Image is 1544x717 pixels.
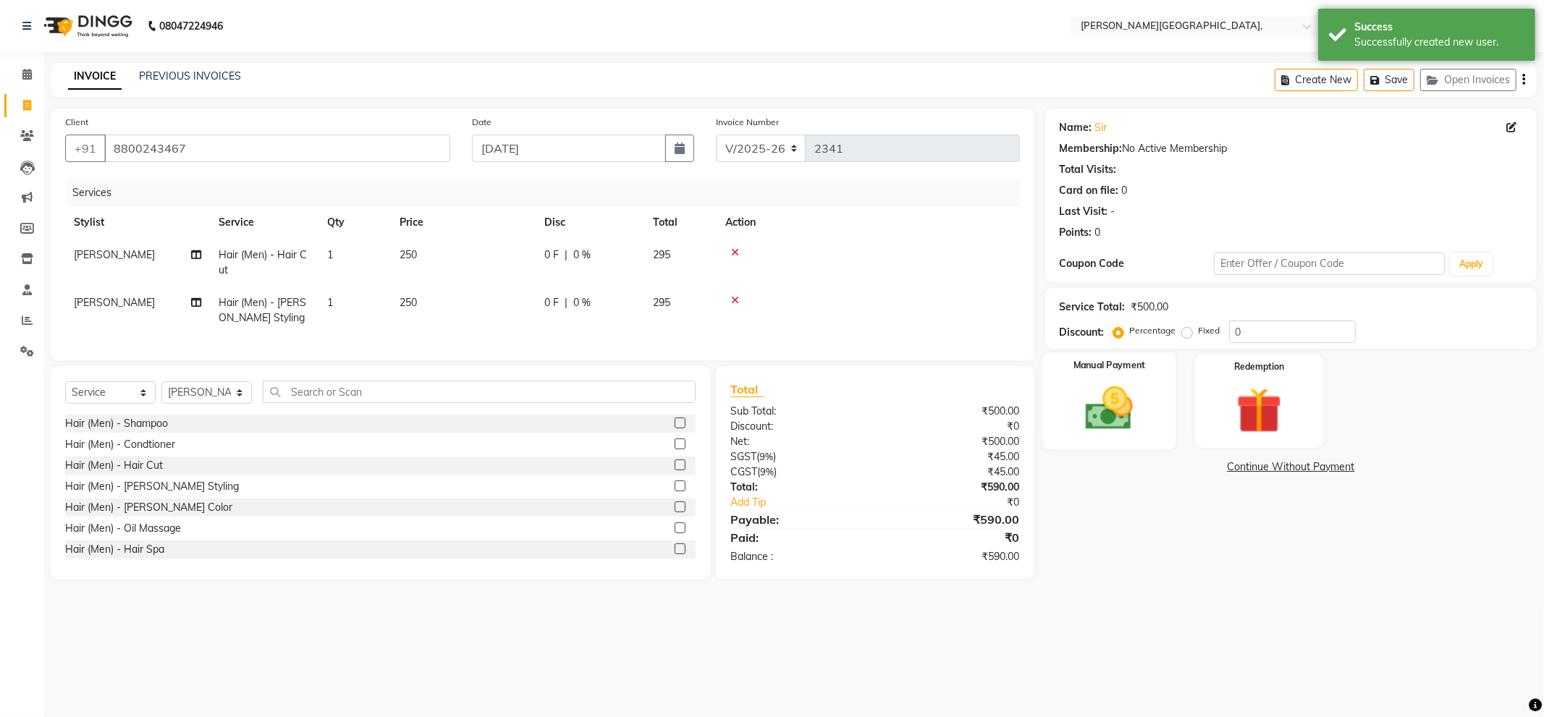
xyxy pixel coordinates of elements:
div: No Active Membership [1060,141,1522,156]
span: 0 F [544,247,559,263]
a: Sir [1095,120,1108,135]
button: Save [1364,69,1414,91]
div: Discount: [720,419,875,434]
button: Open Invoices [1420,69,1516,91]
div: Points: [1060,225,1092,240]
label: Client [65,116,88,129]
span: | [565,295,568,310]
a: Add Tip [720,495,901,510]
div: ( ) [720,449,875,464]
a: PREVIOUS INVOICES [139,69,241,82]
span: 250 [400,296,417,309]
div: ₹0 [875,419,1031,434]
th: Action [717,206,1020,239]
span: Hair (Men) - [PERSON_NAME] Styling [219,296,306,324]
button: Create New [1275,69,1358,91]
div: Hair (Men) - Hair Spa [65,542,164,557]
input: Search by Name/Mobile/Email/Code [104,135,450,162]
div: 0 [1122,183,1128,198]
div: Balance : [720,549,875,564]
div: Net: [720,434,875,449]
button: Apply [1451,253,1492,275]
div: ₹500.00 [875,404,1031,419]
span: 295 [653,296,670,309]
span: | [565,247,568,263]
th: Disc [536,206,644,239]
div: Hair (Men) - Oil Massage [65,521,181,536]
button: +91 [65,135,106,162]
div: ₹500.00 [1131,300,1169,315]
span: 0 % [573,295,591,310]
div: ₹45.00 [875,464,1031,480]
div: Last Visit: [1060,204,1108,219]
img: logo [37,6,136,46]
div: Hair (Men) - [PERSON_NAME] Styling [65,479,239,494]
div: Payable: [720,511,875,528]
span: 295 [653,248,670,261]
div: Hair (Men) - Hair Cut [65,458,163,473]
input: Search or Scan [263,381,696,403]
th: Price [391,206,536,239]
span: 0 % [573,247,591,263]
span: 9% [759,451,773,462]
div: ₹0 [875,529,1031,546]
div: Hair (Men) - Shampoo [65,416,168,431]
div: Total: [720,480,875,495]
span: [PERSON_NAME] [74,248,155,261]
span: Total [730,382,764,397]
div: ₹590.00 [875,549,1031,564]
div: Total Visits: [1060,162,1117,177]
span: 250 [400,248,417,261]
th: Service [210,206,318,239]
span: 9% [760,466,774,478]
label: Date [472,116,492,129]
div: Discount: [1060,325,1105,340]
img: _cash.svg [1071,381,1148,436]
div: Coupon Code [1060,256,1214,271]
div: 0 [1095,225,1101,240]
th: Stylist [65,206,210,239]
div: Services [67,179,1031,206]
div: Service Total: [1060,300,1126,315]
div: Membership: [1060,141,1123,156]
th: Qty [318,206,391,239]
span: [PERSON_NAME] [74,296,155,309]
a: Continue Without Payment [1048,459,1534,475]
div: ( ) [720,464,875,480]
div: ₹45.00 [875,449,1031,464]
span: 1 [327,248,333,261]
img: _gift.svg [1222,382,1296,439]
div: Paid: [720,529,875,546]
span: CGST [730,465,757,478]
div: - [1111,204,1115,219]
div: Success [1354,20,1524,35]
span: Hair (Men) - Hair Cut [219,248,307,276]
span: 1 [327,296,333,309]
label: Fixed [1199,324,1220,337]
th: Total [644,206,717,239]
label: Percentage [1130,324,1176,337]
div: ₹590.00 [875,480,1031,495]
div: ₹590.00 [875,511,1031,528]
div: Successfully created new user. [1354,35,1524,50]
input: Enter Offer / Coupon Code [1214,253,1446,275]
div: ₹500.00 [875,434,1031,449]
span: 0 F [544,295,559,310]
div: Hair (Men) - Condtioner [65,437,175,452]
div: Card on file: [1060,183,1119,198]
label: Invoice Number [716,116,779,129]
b: 08047224946 [159,6,223,46]
span: SGST [730,450,756,463]
div: Sub Total: [720,404,875,419]
div: ₹0 [901,495,1031,510]
label: Redemption [1234,360,1284,373]
a: INVOICE [68,64,122,90]
div: Name: [1060,120,1092,135]
label: Manual Payment [1073,359,1145,373]
div: Hair (Men) - [PERSON_NAME] Color [65,500,232,515]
